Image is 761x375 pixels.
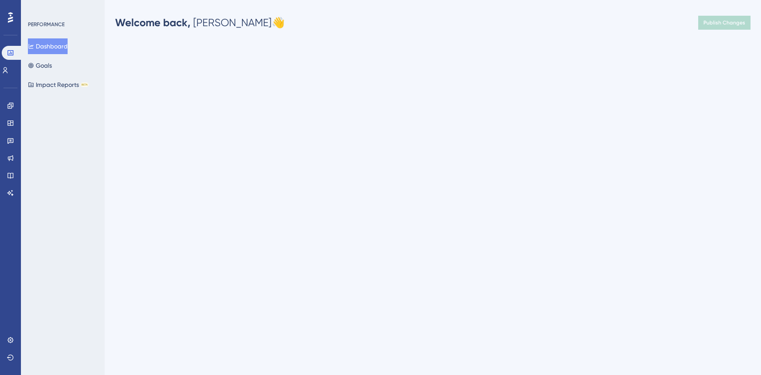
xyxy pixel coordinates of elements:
button: Dashboard [28,38,68,54]
div: PERFORMANCE [28,21,65,28]
button: Publish Changes [698,16,751,30]
button: Impact ReportsBETA [28,77,89,93]
button: Goals [28,58,52,73]
div: [PERSON_NAME] 👋 [115,16,285,30]
span: Welcome back, [115,16,191,29]
span: Publish Changes [703,19,745,26]
div: BETA [81,83,89,87]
